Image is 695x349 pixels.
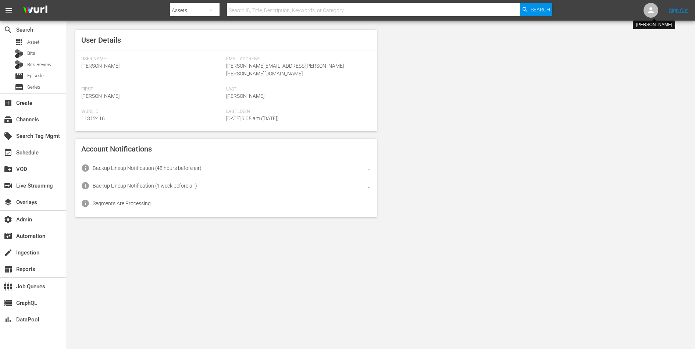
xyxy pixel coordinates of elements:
[226,86,367,92] span: Last
[4,6,13,15] span: menu
[15,72,24,81] span: Episode
[4,181,13,190] span: Live Streaming
[4,148,13,157] span: Schedule
[4,99,13,107] span: Create
[531,3,550,16] span: Search
[81,181,90,190] span: info
[15,38,24,47] span: Asset
[93,200,151,206] div: Segments Are Processing
[636,22,672,28] div: [PERSON_NAME]
[4,315,13,324] span: DataPool
[27,39,39,46] span: Asset
[15,49,24,58] div: Bits
[81,86,222,92] span: First
[4,25,13,34] span: Search
[4,232,13,241] span: Automation
[4,165,13,174] span: VOD
[226,56,367,62] span: Email Address:
[81,63,120,69] span: [PERSON_NAME]
[4,265,13,274] span: Reports
[4,248,13,257] span: Ingestion
[27,61,51,68] span: Bits Review
[669,7,688,13] a: Sign Out
[4,282,13,291] span: Job Queues
[368,200,371,206] span: ...
[93,165,202,171] div: Backup Lineup Notification (48 hours before air)
[4,115,13,124] span: Channels
[226,109,367,115] span: Last Login
[18,2,53,19] img: ans4CAIJ8jUAAAAAAAAAAAAAAAAAAAAAAAAgQb4GAAAAAAAAAAAAAAAAAAAAAAAAJMjXAAAAAAAAAAAAAAAAAAAAAAAAgAT5G...
[4,198,13,207] span: Overlays
[4,299,13,307] span: GraphQL
[4,215,13,224] span: Admin
[81,145,152,153] span: Account Notifications
[226,93,264,99] span: [PERSON_NAME]
[4,132,13,140] span: Search Tag Mgmt
[93,183,197,189] div: Backup Lineup Notification (1 week before air)
[368,165,371,171] span: ...
[81,115,105,121] span: 11312416
[81,199,90,208] span: info
[81,109,222,115] span: Wurl Id
[368,183,371,189] span: ...
[27,83,40,91] span: Series
[81,56,222,62] span: User Name:
[81,93,120,99] span: [PERSON_NAME]
[81,36,121,44] span: User Details
[15,60,24,69] div: Bits Review
[27,50,35,57] span: Bits
[15,83,24,92] span: Series
[226,63,344,76] span: [PERSON_NAME][EMAIL_ADDRESS][PERSON_NAME][PERSON_NAME][DOMAIN_NAME]
[226,115,279,121] span: [DATE] 9:05 am ([DATE])
[27,72,44,79] span: Episode
[520,3,552,16] button: Search
[81,164,90,172] span: info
